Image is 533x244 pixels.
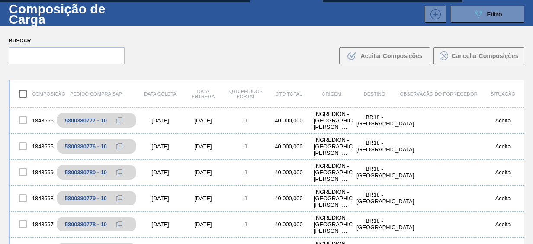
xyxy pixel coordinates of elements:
div: 1 [225,195,267,202]
div: BR18 - Pernambuco [353,192,396,205]
div: 40.000,000 [267,221,310,228]
div: 1848668 [10,189,53,207]
div: BR18 - Pernambuco [353,218,396,231]
div: Copiar [111,141,128,151]
div: Qtd Total [267,91,310,96]
div: [DATE] [139,169,182,176]
div: [DATE] [182,195,225,202]
div: Situação [482,91,524,96]
div: Pedido Compra SAP [53,91,139,96]
button: Cancelar Composições [433,47,524,64]
div: 1 [225,169,267,176]
h1: Composição de Carga [9,4,138,24]
button: Aceitar Composições [339,47,430,64]
div: 1 [225,221,267,228]
div: BR18 - Pernambuco [353,114,396,127]
div: Nova Composição [421,6,446,23]
div: [DATE] [139,117,182,124]
div: 40.000,000 [267,169,310,176]
div: [DATE] [182,221,225,228]
div: Aceita [482,169,524,176]
div: 40.000,000 [267,143,310,150]
div: 1848666 [10,111,53,129]
div: 40.000,000 [267,117,310,124]
div: Qtd Pedidos Portal [225,89,267,99]
div: INGREDION - CABO DE SANTO AGOSTINHO 4130 (PE) [310,215,353,234]
div: [DATE] [139,143,182,150]
div: Copiar [111,193,128,203]
div: 5800380778 - 10 [65,221,107,228]
div: INGREDION - CABO DE SANTO AGOSTINHO 4130 (PE) [310,111,353,130]
div: Destino [353,91,396,96]
div: 1 [225,143,267,150]
div: [DATE] [182,169,225,176]
div: Aceita [482,143,524,150]
div: [DATE] [182,117,225,124]
div: BR18 - Pernambuco [353,140,396,153]
div: Data Entrega [182,89,225,99]
div: INGREDION - CABO DE SANTO AGOSTINHO 4130 (PE) [310,189,353,208]
div: Copiar [111,115,128,125]
div: Aceita [482,195,524,202]
span: Cancelar Composições [452,52,519,59]
span: Aceitar Composições [360,52,422,59]
div: Copiar [111,219,128,229]
div: 1848669 [10,163,53,181]
div: 1 [225,117,267,124]
div: Aceita [482,221,524,228]
div: 5800380777 - 10 [65,117,107,124]
span: Filtro [487,11,502,18]
div: [DATE] [139,221,182,228]
div: Aceita [482,117,524,124]
div: [DATE] [139,195,182,202]
div: Composição [10,85,53,103]
div: Data coleta [139,91,182,96]
div: INGREDION - CABO DE SANTO AGOSTINHO 4130 (PE) [310,163,353,182]
div: Copiar [111,167,128,177]
div: 1848667 [10,215,53,233]
label: Buscar [9,35,125,47]
div: [DATE] [182,143,225,150]
div: BR18 - Pernambuco [353,166,396,179]
div: 5800380779 - 10 [65,195,107,202]
button: Filtro [451,6,524,23]
div: Observação do Fornecedor [396,91,482,96]
div: 1848665 [10,137,53,155]
div: 5800380780 - 10 [65,169,107,176]
div: 5800380776 - 10 [65,143,107,150]
div: INGREDION - CABO DE SANTO AGOSTINHO 4130 (PE) [310,137,353,156]
div: 40.000,000 [267,195,310,202]
div: Origem [310,91,353,96]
